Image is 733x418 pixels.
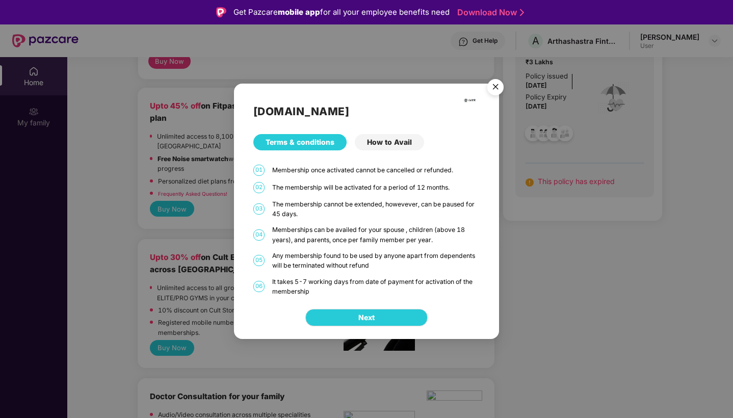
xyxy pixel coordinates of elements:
[272,225,480,245] div: Memberships can be availed for your spouse , children (above 18 years), and parents, once per fam...
[253,165,265,176] span: 01
[253,103,480,120] h2: [DOMAIN_NAME]
[216,7,226,17] img: Logo
[481,74,510,103] img: svg+xml;base64,PHN2ZyB4bWxucz0iaHR0cDovL3d3dy53My5vcmcvMjAwMC9zdmciIHdpZHRoPSI1NiIgaGVpZ2h0PSI1Ni...
[253,255,265,267] span: 05
[253,134,347,150] div: Terms & conditions
[358,312,375,324] span: Next
[278,7,320,17] strong: mobile app
[253,281,265,292] span: 06
[305,309,428,327] button: Next
[355,134,424,150] div: How to Avail
[233,6,450,18] div: Get Pazcare for all your employee benefits need
[253,182,265,193] span: 02
[272,251,480,271] div: Any membership found to be used by anyone apart from dependents will be terminated without refund
[272,165,480,175] div: Membership once activated cannot be cancelled or refunded.
[520,7,524,18] img: Stroke
[253,203,265,215] span: 03
[481,74,509,101] button: Close
[272,277,480,297] div: It takes 5-7 working days from date of payment for activation of the membership
[463,94,476,107] img: cult.png
[272,182,480,192] div: The membership will be activated for a period of 12 months.
[457,7,521,18] a: Download Now
[272,199,480,219] div: The membership cannot be extended, howevever, can be paused for 45 days.
[253,229,265,241] span: 04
